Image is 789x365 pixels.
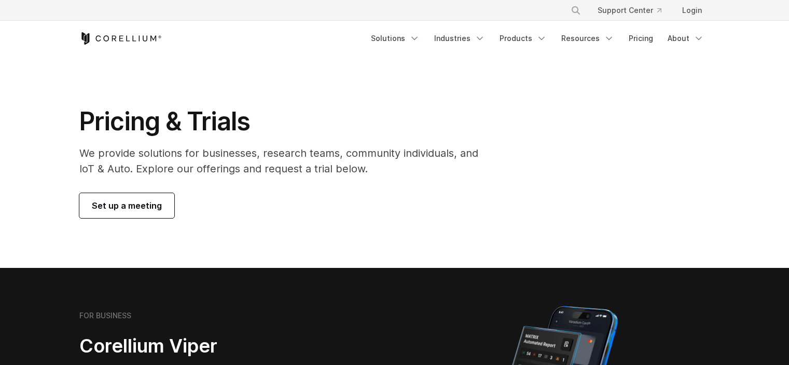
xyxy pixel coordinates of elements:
[365,29,426,48] a: Solutions
[79,334,345,358] h2: Corellium Viper
[92,199,162,212] span: Set up a meeting
[79,32,162,45] a: Corellium Home
[365,29,710,48] div: Navigation Menu
[493,29,553,48] a: Products
[428,29,491,48] a: Industries
[622,29,659,48] a: Pricing
[558,1,710,20] div: Navigation Menu
[79,106,493,137] h1: Pricing & Trials
[589,1,670,20] a: Support Center
[674,1,710,20] a: Login
[79,311,131,320] h6: FOR BUSINESS
[566,1,585,20] button: Search
[555,29,620,48] a: Resources
[79,193,174,218] a: Set up a meeting
[661,29,710,48] a: About
[79,145,493,177] p: We provide solutions for businesses, research teams, community individuals, and IoT & Auto. Explo...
